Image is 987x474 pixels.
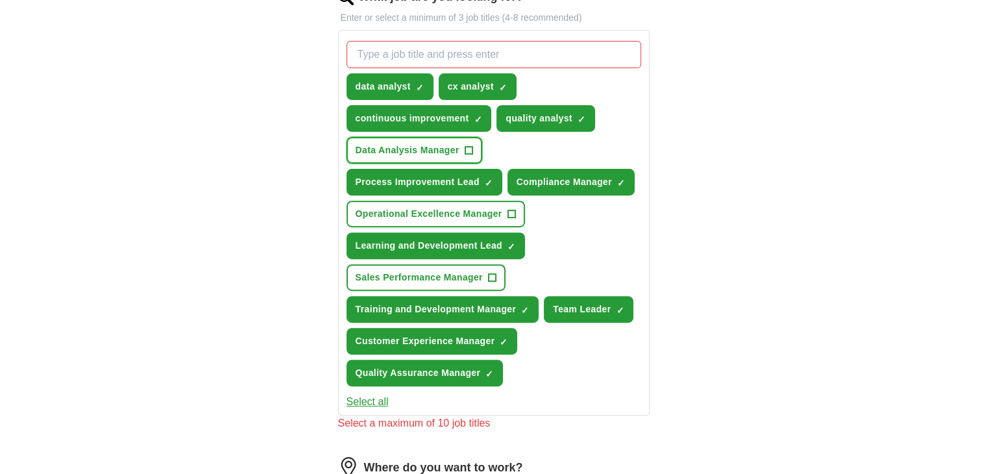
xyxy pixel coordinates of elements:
[356,175,480,189] span: Process Improvement Lead
[356,143,459,157] span: Data Analysis Manager
[347,264,506,291] button: Sales Performance Manager
[416,82,424,93] span: ✓
[485,178,493,188] span: ✓
[439,73,517,100] button: cx analyst✓
[356,112,469,125] span: continuous improvement
[485,369,493,379] span: ✓
[617,178,625,188] span: ✓
[507,242,515,252] span: ✓
[347,296,539,323] button: Training and Development Manager✓
[506,112,572,125] span: quality analyst
[338,11,650,25] p: Enter or select a minimum of 3 job titles (4-8 recommended)
[544,296,633,323] button: Team Leader✓
[553,303,611,316] span: Team Leader
[356,303,517,316] span: Training and Development Manager
[347,105,492,132] button: continuous improvement✓
[347,201,525,227] button: Operational Excellence Manager
[521,305,529,316] span: ✓
[474,114,481,125] span: ✓
[496,105,595,132] button: quality analyst✓
[356,207,502,221] span: Operational Excellence Manager
[517,175,612,189] span: Compliance Manager
[448,80,494,94] span: cx analyst
[347,41,641,68] input: Type a job title and press enter
[356,366,481,380] span: Quality Assurance Manager
[356,271,483,284] span: Sales Performance Manager
[347,232,525,259] button: Learning and Development Lead✓
[500,337,507,347] span: ✓
[347,137,482,164] button: Data Analysis Manager
[356,80,411,94] span: data analyst
[347,394,389,410] button: Select all
[347,73,433,100] button: data analyst✓
[578,114,585,125] span: ✓
[616,305,624,316] span: ✓
[507,169,635,195] button: Compliance Manager✓
[347,360,504,386] button: Quality Assurance Manager✓
[499,82,507,93] span: ✓
[338,416,650,431] div: Select a maximum of 10 job titles
[347,169,502,195] button: Process Improvement Lead✓
[356,239,502,253] span: Learning and Development Lead
[356,334,495,348] span: Customer Experience Manager
[347,328,518,355] button: Customer Experience Manager✓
